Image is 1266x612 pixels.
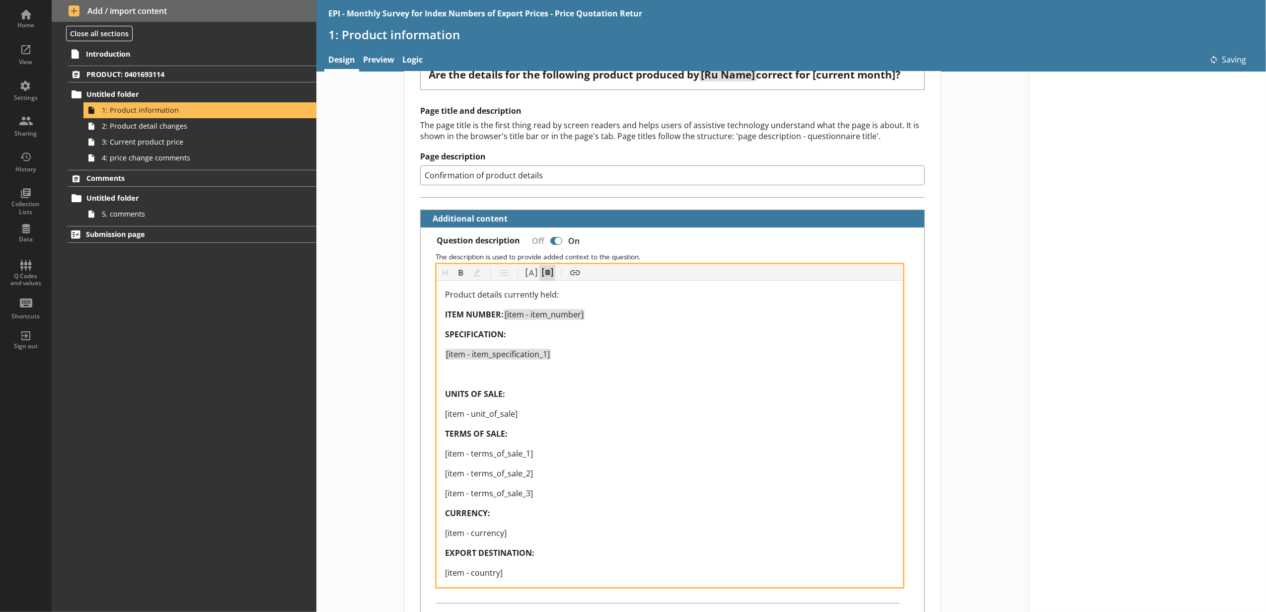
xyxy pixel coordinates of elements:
[86,229,267,239] span: Submission page
[445,567,503,578] span: [item - country]
[86,89,267,99] span: Untitled folder
[398,50,427,72] a: Logic
[86,70,267,79] span: PRODUCT: 0401693114
[102,137,271,147] span: 3: Current product price
[445,408,518,419] span: [item - unit_of_sale]
[83,118,316,134] a: 2: Product detail changes
[68,86,316,102] a: Untitled folder
[8,342,43,350] div: Sign out
[328,27,1254,42] h1: 1: Product information
[8,273,43,287] div: Q Codes and values
[756,68,901,81] span: correct for [current month]?
[445,547,534,558] span: EXPORT DESTINATION:
[429,68,699,81] span: Are the details for the following product produced by
[8,94,43,102] div: Settings
[83,206,316,222] a: 5. comments
[73,86,317,166] li: Untitled folder1: Product information2: Product detail changes3: Current product price4: price ch...
[420,152,925,162] label: Page description
[8,235,43,243] div: Data
[445,329,506,340] span: SPECIFICATION:
[437,235,520,246] label: Question description
[8,58,43,66] div: View
[69,5,300,16] span: Add / import content
[83,150,316,166] a: 4: price change comments
[324,50,359,72] a: Design
[445,289,559,300] span: Product details currently held:
[8,312,43,320] div: Shortcuts
[8,165,43,173] div: History
[445,388,505,399] span: UNITS OF SALE:
[505,309,584,320] span: [item - item_number]
[73,190,317,222] li: Untitled folder5. comments
[102,209,271,219] span: 5. comments
[8,21,43,29] div: Home
[425,210,510,228] button: Additional content
[52,66,316,165] li: PRODUCT: 0401693114Untitled folder1: Product information2: Product detail changes3: Current produ...
[66,26,133,41] button: Close all sections
[445,528,507,538] span: [item - currency]
[52,170,316,222] li: CommentsUntitled folder5. comments
[83,102,316,118] a: 1: Product information
[436,252,916,261] p: The description is used to provide added context to the question.
[8,200,43,216] div: Collection Lists
[524,232,548,249] div: Off
[445,508,490,519] span: CURRENCY:
[102,121,271,131] span: 2: Product detail changes
[420,106,925,116] h2: Page title and description
[86,193,267,203] span: Untitled folder
[68,66,316,82] a: PRODUCT: 0401693114
[68,170,316,187] a: Comments
[420,120,925,142] div: The page title is the first thing read by screen readers and helps users of assistive technology ...
[68,226,316,243] a: Submission page
[102,105,271,115] span: 1: Product information
[445,428,508,439] span: TERMS OF SALE:
[328,8,642,19] div: EPI - Monthly Survey for Index Numbers of Export Prices - Price Quotation Retur
[429,68,916,81] div: Question
[1206,52,1250,68] span: Saving
[445,468,533,479] span: [item - terms_of_sale_2]
[68,46,316,62] a: Introduction
[445,488,533,499] span: [item - terms_of_sale_3]
[102,153,271,162] span: 4: price change comments
[445,448,533,459] span: [item - terms_of_sale_1]
[83,134,316,150] a: 3: Current product price
[8,130,43,138] div: Sharing
[86,49,267,59] span: Introduction
[359,50,398,72] a: Preview
[701,68,755,81] span: [Ru Name]
[446,349,550,360] span: [item - item_specification_1]
[445,309,504,320] span: ITEM NUMBER:
[68,190,316,206] a: Untitled folder
[564,232,588,249] div: On
[86,173,267,183] span: Comments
